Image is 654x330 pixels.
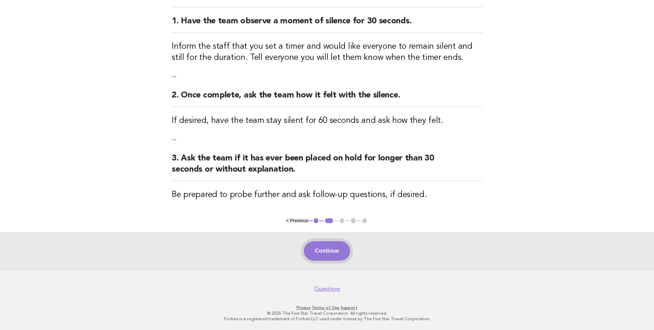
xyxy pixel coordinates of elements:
[172,90,482,107] h2: 2. Once complete, ask the team how it felt with the silence.
[172,115,482,126] h3: If desired, have the team stay silent for 60 seconds and ask how they felt.
[172,16,482,33] h2: 1. Have the team observe a moment of silence for 30 seconds.
[172,41,482,63] h3: Inform the staff that you set a timer and would like everyone to remain silent and still for the ...
[172,135,482,144] p: --
[313,217,320,224] button: 1
[172,153,482,181] h2: 3. Ask the team if it has ever been placed on hold for longer than 30 seconds or without explanat...
[172,189,482,201] h3: Be prepared to probe further and ask follow-up questions, if desired.
[114,311,540,316] p: © 2025 The Five Star Travel Corporation. All rights reserved.
[312,305,339,310] a: Terms of Use
[114,316,540,322] p: Forbes is a registered trademark of Forbes LLC used under license by The Five Star Travel Corpora...
[304,241,350,261] button: Continue
[297,305,310,310] a: Privacy
[286,218,308,223] button: < Previous
[172,72,482,81] p: --
[340,305,357,310] a: Support
[314,285,340,292] a: Questions
[114,305,540,311] p: · ·
[324,217,334,224] button: 2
